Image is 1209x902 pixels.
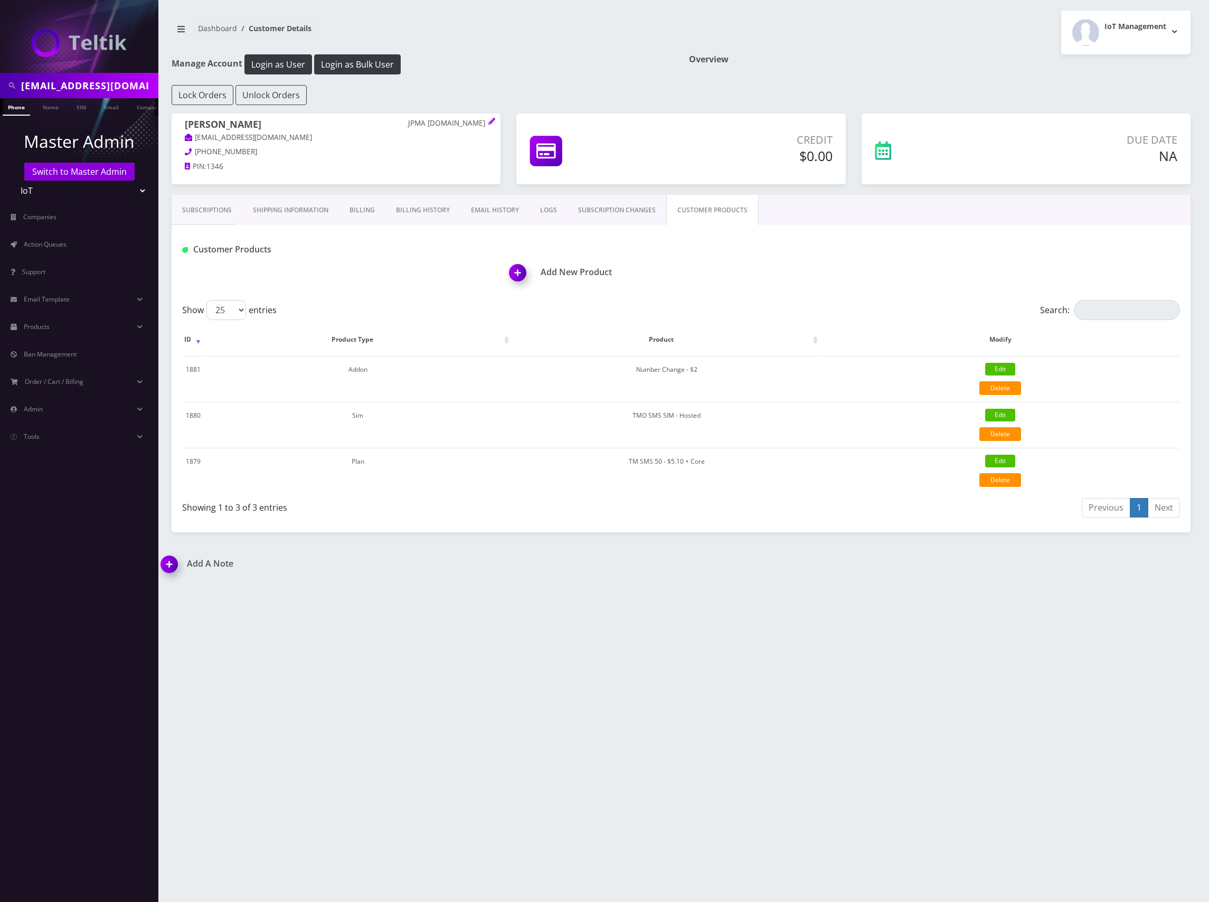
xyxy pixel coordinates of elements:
a: Company [131,98,167,115]
a: CUSTOMER PRODUCTS [666,195,759,225]
td: 1881 [183,356,203,401]
a: 1 [1130,498,1148,518]
a: Delete [979,473,1021,487]
img: Add New Product [504,261,535,292]
td: Plan [204,448,512,493]
span: Companies [23,212,56,221]
a: Billing [339,195,385,225]
a: Add A Note [161,559,673,569]
td: Sim [204,402,512,447]
img: Customer Products [182,247,188,253]
a: Email [99,98,124,115]
a: SIM [71,98,91,115]
a: LOGS [530,195,568,225]
button: Login as Bulk User [314,54,401,74]
a: EMAIL HISTORY [460,195,530,225]
a: Login as User [242,58,314,69]
nav: breadcrumb [172,17,673,48]
button: Login as User [244,54,312,74]
span: Email Template [24,295,70,304]
select: Showentries [206,300,246,320]
h1: [PERSON_NAME] [185,119,487,132]
button: Lock Orders [172,85,233,105]
th: Modify [821,324,1179,355]
span: Tools [24,432,40,441]
span: Order / Cart / Billing [25,377,83,386]
td: 1879 [183,448,203,493]
a: [EMAIL_ADDRESS][DOMAIN_NAME] [185,133,312,143]
td: Number Change - $2 [513,356,820,401]
a: Name [37,98,64,115]
th: Product Type: activate to sort column ascending [204,324,512,355]
a: Delete [979,427,1021,441]
span: 1346 [206,162,223,171]
p: Credit [663,132,833,148]
label: Show entries [182,300,277,320]
th: Product: activate to sort column ascending [513,324,820,355]
input: Search in Company [21,76,156,96]
img: IoT [32,29,127,57]
a: Edit [985,409,1015,421]
span: Ban Management [24,350,77,359]
li: Customer Details [237,23,311,34]
a: PIN: [185,162,206,172]
td: TMO SMS SIM - Hosted [513,402,820,447]
h2: IoT Management [1104,22,1166,31]
a: Login as Bulk User [314,58,401,69]
a: SUBSCRIPTION CHANGES [568,195,666,225]
td: 1880 [183,402,203,447]
th: ID: activate to sort column ascending [183,324,203,355]
h5: $0.00 [663,148,833,164]
a: Next [1148,498,1180,518]
input: Search: [1074,300,1180,320]
a: Add New ProductAdd New Product [509,267,1191,277]
span: Admin [24,405,43,414]
p: Due Date [981,132,1177,148]
div: Showing 1 to 3 of 3 entries [182,497,673,514]
h1: Customer Products [182,245,504,255]
span: Products [24,322,50,331]
a: Billing History [385,195,460,225]
a: Delete [979,381,1021,395]
span: [PHONE_NUMBER] [195,147,257,156]
h1: Overview [689,54,1191,64]
label: Search: [1040,300,1180,320]
a: Shipping Information [242,195,339,225]
span: Support [22,267,45,276]
button: IoT Management [1061,11,1191,54]
p: JPMA [DOMAIN_NAME] [408,119,487,128]
a: Subscriptions [172,195,242,225]
h1: Manage Account [172,54,673,74]
a: Phone [3,98,30,116]
a: Previous [1082,498,1130,518]
a: Edit [985,455,1015,467]
td: Addon [204,356,512,401]
a: Switch to Master Admin [24,163,135,181]
a: Dashboard [198,23,237,33]
a: Edit [985,363,1015,375]
button: Unlock Orders [235,85,307,105]
span: Action Queues [24,240,67,249]
h1: Add New Product [509,267,1191,277]
h5: NA [981,148,1177,164]
td: TM SMS 50 - $5.10 + Core [513,448,820,493]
